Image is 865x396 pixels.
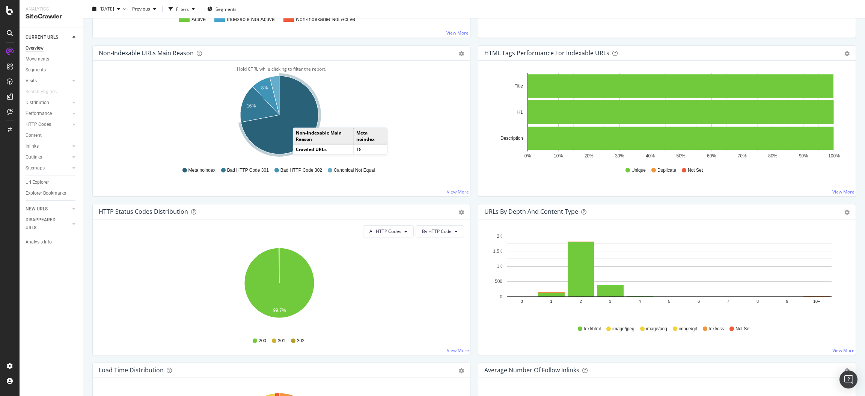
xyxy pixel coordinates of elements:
[738,153,747,159] text: 70%
[688,167,703,174] span: Not Set
[99,6,114,12] span: 2025 Sep. 10th
[26,153,42,161] div: Outlinks
[99,208,188,215] div: HTTP Status Codes Distribution
[839,370,857,388] div: Open Intercom Messenger
[26,121,51,128] div: HTTP Codes
[26,121,70,128] a: HTTP Codes
[227,167,269,174] span: Bad HTTP Code 301
[176,6,189,12] div: Filters
[353,144,387,154] td: 18
[26,164,70,172] a: Sitemaps
[99,49,194,57] div: Non-Indexable URLs Main Reason
[26,44,78,52] a: Overview
[26,153,70,161] a: Outlinks
[99,366,164,374] div: Load Time Distribution
[668,299,670,304] text: 5
[657,167,676,174] span: Duplicate
[422,228,452,234] span: By HTTP Code
[334,167,375,174] span: Canonical Not Equal
[416,225,464,237] button: By HTTP Code
[756,299,759,304] text: 8
[204,3,240,15] button: Segments
[459,51,464,56] div: gear
[646,326,667,332] span: image/png
[26,131,42,139] div: Content
[215,6,237,12] span: Segments
[296,16,355,22] text: Non-Indexable Not Active
[26,44,44,52] div: Overview
[26,88,57,96] div: Search Engines
[26,216,63,232] div: DISAPPEARED URLS
[26,33,58,41] div: CURRENT URLS
[447,347,469,354] a: View More
[679,326,697,332] span: image/gif
[768,153,777,159] text: 80%
[227,16,275,22] text: Indexable Not Active
[709,326,724,332] span: text/css
[786,299,788,304] text: 9
[550,299,552,304] text: 1
[799,153,808,159] text: 90%
[612,326,634,332] span: image/jpeg
[484,366,579,374] div: Average Number of Follow Inlinks
[26,205,48,213] div: NEW URLS
[26,110,52,118] div: Performance
[293,144,353,154] td: Crawled URLs
[26,12,77,21] div: SiteCrawler
[278,338,285,344] span: 301
[727,299,729,304] text: 7
[521,299,523,304] text: 0
[26,238,78,246] a: Analysis Info
[89,3,123,15] button: [DATE]
[26,33,70,41] a: CURRENT URLS
[273,308,286,313] text: 99.7%
[26,178,78,186] a: Url Explorer
[293,128,353,144] td: Non-Indexable Main Reason
[493,249,502,254] text: 1.5K
[580,299,582,304] text: 2
[484,49,609,57] div: HTML Tags Performance for Indexable URLs
[631,167,646,174] span: Unique
[26,110,70,118] a: Performance
[497,264,502,269] text: 1K
[484,231,845,319] div: A chart.
[99,243,460,331] svg: A chart.
[813,299,820,304] text: 10+
[26,77,70,85] a: Visits
[26,66,46,74] div: Segments
[495,279,502,284] text: 500
[188,167,215,174] span: Meta noindex
[353,128,387,144] td: Meta noindex
[26,77,37,85] div: Visits
[554,153,563,159] text: 10%
[459,368,464,373] div: gear
[123,5,129,11] span: vs
[280,167,322,174] span: Bad HTTP Code 302
[26,164,45,172] div: Sitemaps
[191,16,206,22] text: Active
[517,110,523,115] text: H1
[497,234,502,239] text: 2K
[828,153,840,159] text: 100%
[832,189,854,195] a: View More
[26,88,64,96] a: Search Engines
[844,368,850,373] div: gear
[26,66,78,74] a: Segments
[844,210,850,215] div: gear
[524,153,531,159] text: 0%
[26,142,39,150] div: Inlinks
[844,51,850,56] div: gear
[99,73,460,160] svg: A chart.
[484,208,578,215] div: URLs by Depth and Content Type
[500,136,523,141] text: Description
[832,347,854,354] a: View More
[735,326,750,332] span: Not Set
[26,142,70,150] a: Inlinks
[259,338,266,344] span: 200
[26,178,49,186] div: Url Explorer
[166,3,198,15] button: Filters
[585,153,594,159] text: 20%
[484,73,845,160] svg: A chart.
[26,99,49,107] div: Distribution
